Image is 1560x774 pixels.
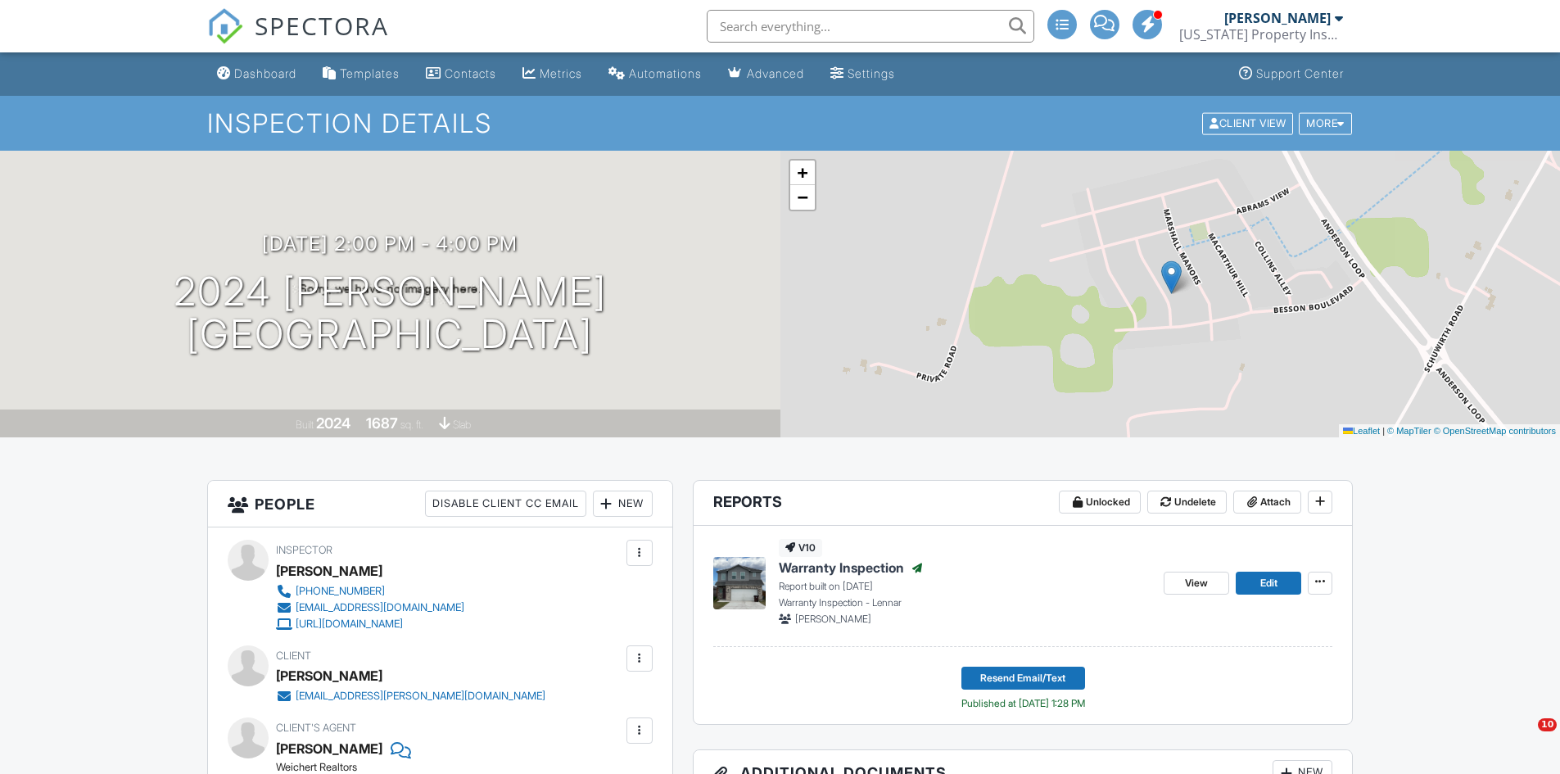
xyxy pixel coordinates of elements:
div: Disable Client CC Email [425,491,586,517]
span: slab [453,419,471,431]
div: Client View [1202,112,1293,134]
h3: People [208,481,672,527]
div: Automations [629,66,702,80]
a: Contacts [419,59,503,89]
a: Zoom in [790,161,815,185]
div: [PERSON_NAME] [276,559,382,583]
a: Support Center [1232,59,1350,89]
div: [PERSON_NAME] [276,663,382,688]
span: | [1382,426,1385,436]
div: Templates [340,66,400,80]
a: [EMAIL_ADDRESS][PERSON_NAME][DOMAIN_NAME] [276,688,545,704]
div: Texas Property Inspections, LLC [1179,26,1343,43]
a: Zoom out [790,185,815,210]
div: Advanced [747,66,804,80]
a: Leaflet [1343,426,1380,436]
div: New [593,491,653,517]
a: Metrics [516,59,589,89]
a: [PHONE_NUMBER] [276,583,464,600]
div: [EMAIL_ADDRESS][DOMAIN_NAME] [296,601,464,614]
span: − [797,187,807,207]
a: SPECTORA [207,22,389,57]
div: More [1299,112,1352,134]
span: sq. ft. [400,419,423,431]
div: [EMAIL_ADDRESS][PERSON_NAME][DOMAIN_NAME] [296,690,545,703]
span: Client [276,650,311,662]
img: The Best Home Inspection Software - Spectora [207,8,243,44]
div: Weichert Realtors [276,761,558,774]
a: Settings [824,59,902,89]
div: [URL][DOMAIN_NAME] [296,618,403,631]
div: Support Center [1256,66,1344,80]
span: Built [296,419,314,431]
a: © MapTiler [1387,426,1431,436]
div: [PERSON_NAME] [1224,10,1331,26]
div: Settings [848,66,895,80]
a: [URL][DOMAIN_NAME] [276,616,464,632]
h1: Inspection Details [207,109,1354,138]
span: Inspector [276,544,332,556]
h3: [DATE] 2:00 pm - 4:00 pm [262,233,518,255]
a: Automations (Advanced) [602,59,708,89]
a: [EMAIL_ADDRESS][DOMAIN_NAME] [276,600,464,616]
img: Marker [1161,260,1182,294]
a: Advanced [721,59,811,89]
a: Client View [1201,116,1297,129]
a: [PERSON_NAME] [276,736,382,761]
div: Dashboard [234,66,296,80]
h1: 2024 [PERSON_NAME] [GEOGRAPHIC_DATA] [174,270,607,357]
div: 1687 [366,414,398,432]
div: 2024 [316,414,350,432]
a: © OpenStreetMap contributors [1434,426,1556,436]
div: [PHONE_NUMBER] [296,585,385,598]
a: Templates [316,59,406,89]
a: Dashboard [210,59,303,89]
div: Contacts [445,66,496,80]
div: Metrics [540,66,582,80]
span: 10 [1538,718,1557,731]
span: + [797,162,807,183]
span: Client's Agent [276,722,356,734]
iframe: Intercom live chat [1504,718,1544,758]
input: Search everything... [707,10,1034,43]
span: SPECTORA [255,8,389,43]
